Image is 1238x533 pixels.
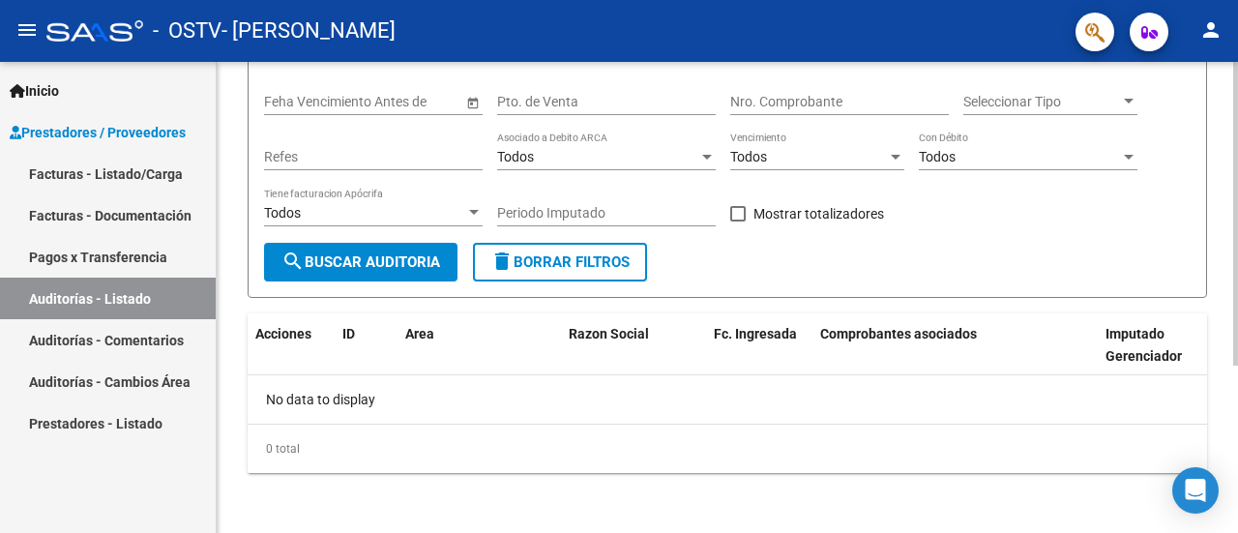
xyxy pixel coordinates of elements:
[264,205,301,221] span: Todos
[714,326,797,341] span: Fc. Ingresada
[10,122,186,143] span: Prestadores / Proveedores
[342,326,355,341] span: ID
[497,149,534,164] span: Todos
[248,313,335,399] datatable-header-cell: Acciones
[1098,313,1204,399] datatable-header-cell: Imputado Gerenciador
[1105,326,1182,364] span: Imputado Gerenciador
[281,253,440,271] span: Buscar Auditoria
[919,149,956,164] span: Todos
[255,326,311,341] span: Acciones
[1199,18,1223,42] mat-icon: person
[569,326,649,341] span: Razon Social
[10,80,59,102] span: Inicio
[730,149,767,164] span: Todos
[264,243,457,281] button: Buscar Auditoria
[248,375,1207,424] div: No data to display
[335,313,398,399] datatable-header-cell: ID
[473,243,647,281] button: Borrar Filtros
[248,425,1207,473] div: 0 total
[820,326,977,341] span: Comprobantes asociados
[963,94,1120,110] span: Seleccionar Tipo
[462,92,483,112] button: Open calendar
[490,253,630,271] span: Borrar Filtros
[153,10,221,52] span: - OSTV
[281,250,305,273] mat-icon: search
[561,313,706,399] datatable-header-cell: Razon Social
[1172,467,1219,514] div: Open Intercom Messenger
[490,250,514,273] mat-icon: delete
[15,18,39,42] mat-icon: menu
[812,313,1098,399] datatable-header-cell: Comprobantes asociados
[398,313,533,399] datatable-header-cell: Area
[405,326,434,341] span: Area
[221,10,396,52] span: - [PERSON_NAME]
[706,313,812,399] datatable-header-cell: Fc. Ingresada
[753,202,884,225] span: Mostrar totalizadores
